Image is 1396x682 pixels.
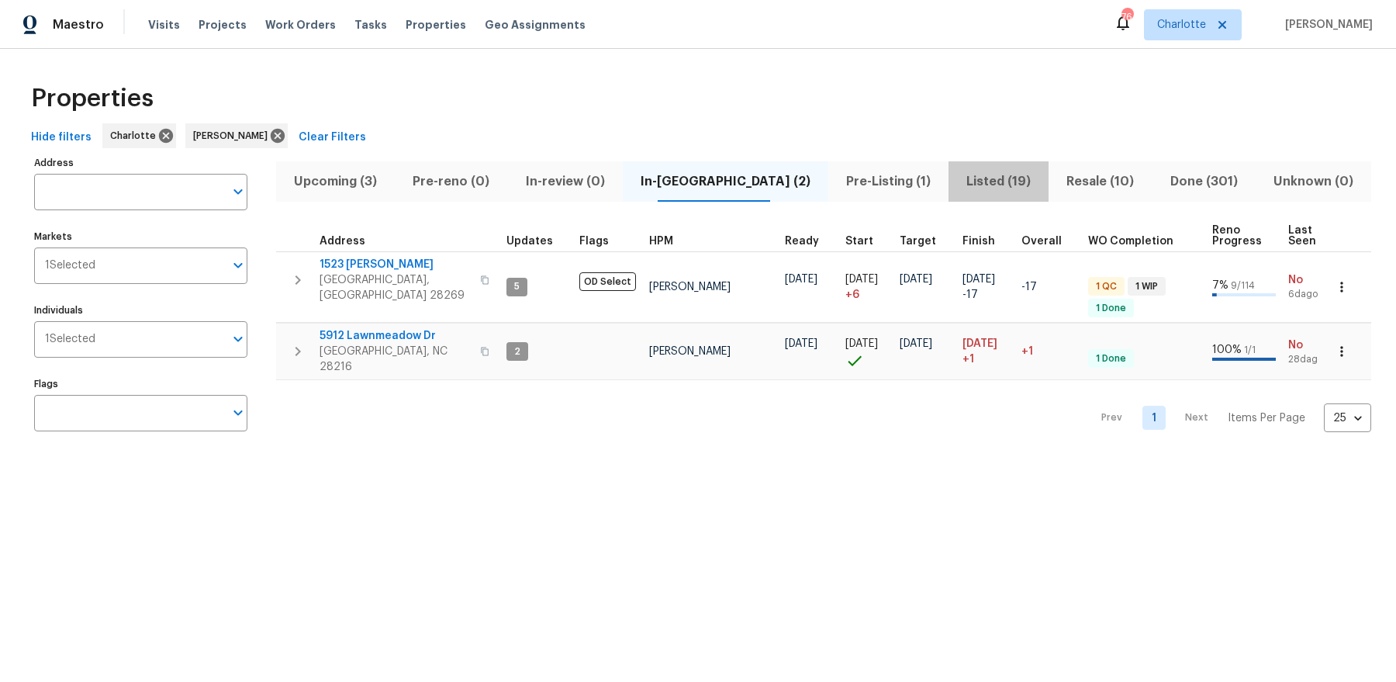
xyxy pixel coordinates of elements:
span: Resale (10) [1058,171,1142,192]
span: 6d ago [1288,288,1330,301]
td: 1 day(s) past target finish date [1015,324,1082,380]
span: Work Orders [265,17,336,33]
span: Pre-reno (0) [404,171,498,192]
span: Charlotte [1157,17,1206,33]
span: 1 QC [1090,280,1123,293]
span: 1 Selected [45,259,95,272]
span: Flags [579,236,609,247]
span: In-review (0) [517,171,613,192]
div: Projected renovation finish date [962,236,1009,247]
button: Open [227,254,249,276]
span: 9 / 114 [1231,281,1255,290]
span: 1 Selected [45,333,95,346]
label: Flags [34,379,247,389]
span: 1 Done [1090,302,1132,315]
span: [DATE] [845,274,878,285]
span: Start [845,236,873,247]
td: Project started 6 days late [839,251,893,323]
span: [DATE] [900,274,932,285]
button: Hide filters [25,123,98,152]
span: [DATE] [962,338,997,349]
a: Goto page 1 [1142,406,1166,430]
span: [DATE] [785,274,817,285]
span: -17 [1021,282,1037,293]
span: Clear Filters [299,128,366,147]
span: 7 % [1212,280,1228,291]
span: No [1288,338,1330,353]
span: [GEOGRAPHIC_DATA], [GEOGRAPHIC_DATA] 28269 [320,272,471,303]
span: [GEOGRAPHIC_DATA], NC 28216 [320,344,471,375]
label: Address [34,158,247,168]
span: [DATE] [785,338,817,349]
span: Ready [785,236,819,247]
div: Earliest renovation start date (first business day after COE or Checkout) [785,236,833,247]
span: Projects [199,17,247,33]
span: 1 / 1 [1244,345,1256,355]
td: Project started on time [839,324,893,380]
span: Upcoming (3) [285,171,385,192]
span: +1 [1021,346,1033,357]
span: Properties [31,91,154,106]
td: Scheduled to finish 1 day(s) late [956,324,1015,380]
span: 5912 Lawnmeadow Dr [320,328,471,344]
span: Maestro [53,17,104,33]
button: Open [227,402,249,424]
span: WO Completion [1088,236,1173,247]
span: Done (301) [1162,171,1246,192]
button: Clear Filters [292,123,372,152]
span: Listed (19) [958,171,1039,192]
span: 28d ago [1288,353,1330,366]
span: + 6 [845,287,859,303]
span: 1 Done [1090,352,1132,365]
span: Last Seen [1288,225,1316,247]
div: Charlotte [102,123,176,148]
td: 17 day(s) earlier than target finish date [1015,251,1082,323]
span: 1 WIP [1129,280,1164,293]
span: Target [900,236,936,247]
span: [PERSON_NAME] [1279,17,1373,33]
span: OD Select [579,272,636,291]
span: Finish [962,236,995,247]
button: Open [227,328,249,350]
span: 5 [508,280,526,293]
div: Actual renovation start date [845,236,887,247]
label: Individuals [34,306,247,315]
span: Geo Assignments [485,17,586,33]
span: Visits [148,17,180,33]
span: HPM [649,236,673,247]
div: 25 [1324,398,1371,438]
span: 2 [508,345,527,358]
span: Hide filters [31,128,92,147]
button: Open [227,181,249,203]
span: Unknown (0) [1265,171,1362,192]
span: [PERSON_NAME] [649,282,731,293]
span: [DATE] [962,274,995,285]
span: Tasks [354,19,387,30]
label: Markets [34,232,247,241]
span: 1523 [PERSON_NAME] [320,257,471,272]
span: No [1288,272,1330,288]
span: Address [320,236,365,247]
span: +1 [962,351,974,367]
td: Scheduled to finish 17 day(s) early [956,251,1015,323]
span: -17 [962,287,978,303]
span: Overall [1021,236,1062,247]
span: [DATE] [900,338,932,349]
span: 100 % [1212,344,1242,355]
span: [DATE] [845,338,878,349]
nav: Pagination Navigation [1087,389,1371,446]
div: Days past target finish date [1021,236,1076,247]
div: 76 [1121,9,1132,25]
div: [PERSON_NAME] [185,123,288,148]
span: [PERSON_NAME] [193,128,274,144]
span: Pre-Listing (1) [838,171,939,192]
div: Target renovation project end date [900,236,950,247]
p: Items Per Page [1228,410,1305,426]
span: Charlotte [110,128,162,144]
span: Updates [506,236,553,247]
span: In-[GEOGRAPHIC_DATA] (2) [632,171,819,192]
span: [PERSON_NAME] [649,346,731,357]
span: Properties [406,17,466,33]
span: Reno Progress [1212,225,1262,247]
